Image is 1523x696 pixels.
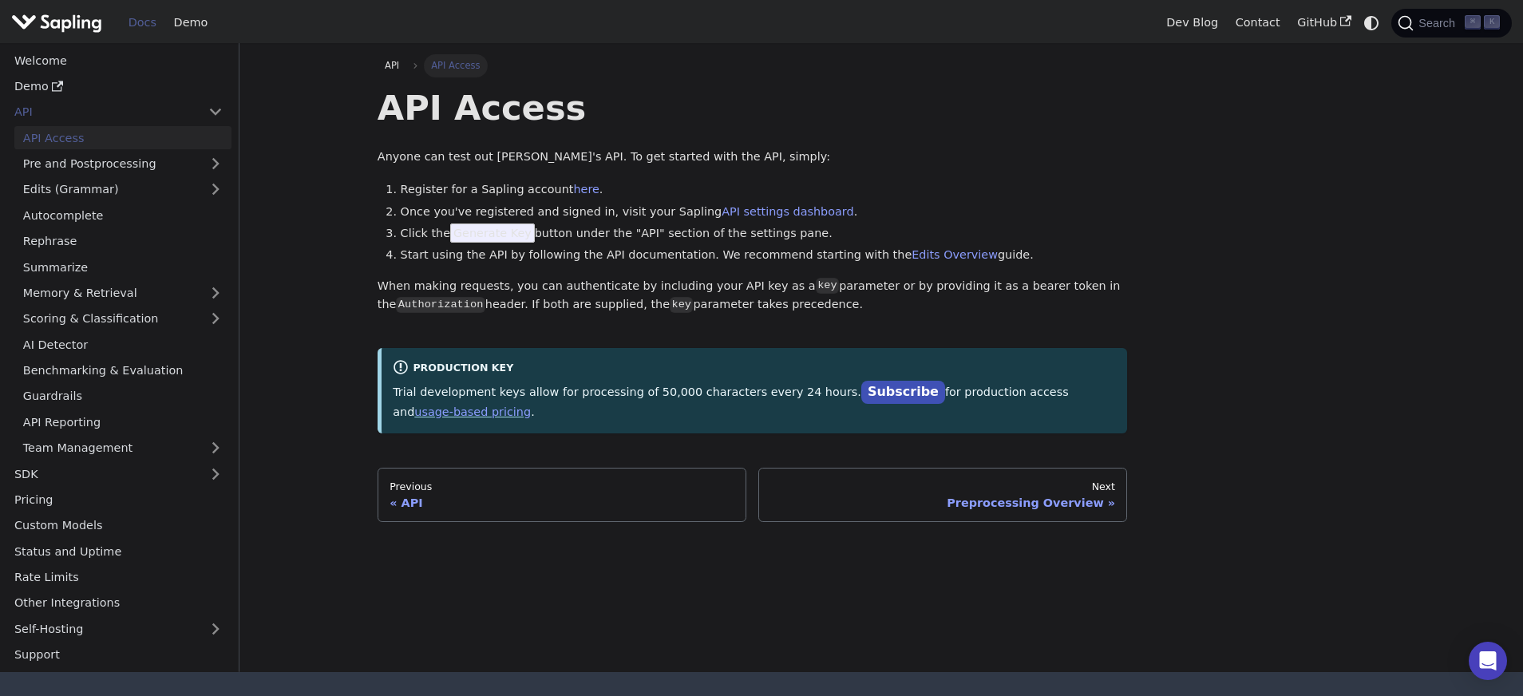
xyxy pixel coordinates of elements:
[378,54,1128,77] nav: Breadcrumbs
[385,60,399,71] span: API
[393,359,1116,378] div: Production Key
[378,468,1128,522] nav: Docs pages
[861,381,945,404] a: Subscribe
[14,126,231,149] a: API Access
[6,49,231,72] a: Welcome
[14,152,231,176] a: Pre and Postprocessing
[816,278,839,294] code: key
[6,566,231,589] a: Rate Limits
[6,617,231,640] a: Self-Hosting
[414,405,531,418] a: usage-based pricing
[378,277,1128,315] p: When making requests, you can authenticate by including your API key as a parameter or by providi...
[378,54,407,77] a: API
[401,203,1128,222] li: Once you've registered and signed in, visit your Sapling .
[120,10,165,35] a: Docs
[14,307,231,330] a: Scoring & Classification
[393,382,1116,421] p: Trial development keys allow for processing of 50,000 characters every 24 hours. for production a...
[450,223,535,243] span: Generate Key
[758,468,1128,522] a: NextPreprocessing Overview
[378,148,1128,167] p: Anyone can test out [PERSON_NAME]'s API. To get started with the API, simply:
[14,255,231,279] a: Summarize
[424,54,488,77] span: API Access
[11,11,108,34] a: Sapling.ai
[770,496,1115,510] div: Preprocessing Overview
[14,204,231,227] a: Autocomplete
[378,468,747,522] a: PreviousAPI
[200,101,231,124] button: Collapse sidebar category 'API'
[1157,10,1226,35] a: Dev Blog
[1391,9,1511,38] button: Search (Command+K)
[14,333,231,356] a: AI Detector
[6,643,231,666] a: Support
[770,480,1115,493] div: Next
[6,514,231,537] a: Custom Models
[11,11,102,34] img: Sapling.ai
[14,230,231,253] a: Rephrase
[1414,17,1465,30] span: Search
[912,248,998,261] a: Edits Overview
[14,282,231,305] a: Memory & Retrieval
[14,410,231,433] a: API Reporting
[14,385,231,408] a: Guardrails
[378,86,1128,129] h1: API Access
[401,180,1128,200] li: Register for a Sapling account .
[573,183,599,196] a: here
[1469,642,1507,680] div: Open Intercom Messenger
[6,101,200,124] a: API
[390,496,734,510] div: API
[6,540,231,563] a: Status and Uptime
[6,75,231,98] a: Demo
[165,10,216,35] a: Demo
[14,359,231,382] a: Benchmarking & Evaluation
[1484,15,1500,30] kbd: K
[1360,11,1383,34] button: Switch between dark and light mode (currently system mode)
[401,246,1128,265] li: Start using the API by following the API documentation. We recommend starting with the guide.
[200,462,231,485] button: Expand sidebar category 'SDK'
[6,488,231,512] a: Pricing
[401,224,1128,243] li: Click the button under the "API" section of the settings pane.
[14,178,231,201] a: Edits (Grammar)
[1288,10,1359,35] a: GitHub
[722,205,853,218] a: API settings dashboard
[390,480,734,493] div: Previous
[14,437,231,460] a: Team Management
[1465,15,1481,30] kbd: ⌘
[396,297,485,313] code: Authorization
[1227,10,1289,35] a: Contact
[670,297,693,313] code: key
[6,591,231,615] a: Other Integrations
[6,462,200,485] a: SDK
